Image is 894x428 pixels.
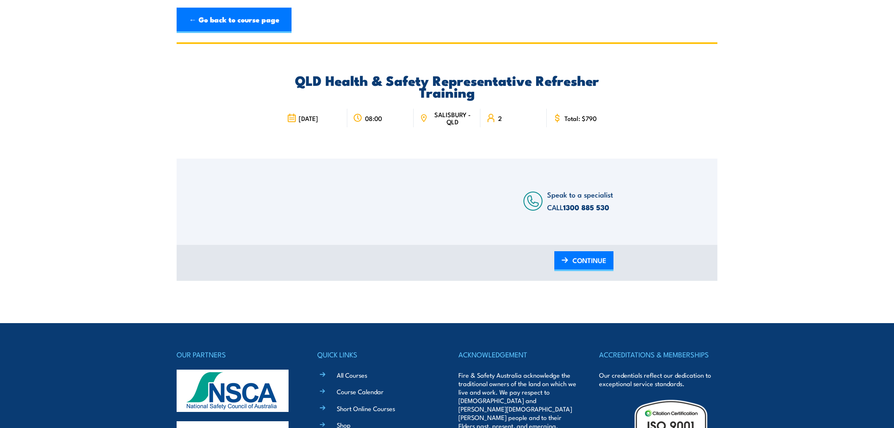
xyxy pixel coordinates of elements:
h2: QLD Health & Safety Representative Refresher Training [281,74,613,98]
img: nsca-logo-footer [177,370,289,412]
a: 1300 885 530 [563,202,609,213]
span: 2 [498,115,502,122]
a: All Courses [337,370,367,379]
h4: ACKNOWLEDGEMENT [458,348,577,360]
span: 08:00 [365,115,382,122]
span: [DATE] [299,115,318,122]
span: Speak to a specialist CALL [547,189,613,212]
a: ← Go back to course page [177,8,292,33]
a: Course Calendar [337,387,384,396]
a: Short Online Courses [337,404,395,413]
a: CONTINUE [554,251,613,271]
span: Total: $790 [564,115,597,122]
span: CONTINUE [572,249,606,272]
h4: QUICK LINKS [317,348,436,360]
p: Our credentials reflect our dedication to exceptional service standards. [599,371,717,388]
h4: OUR PARTNERS [177,348,295,360]
span: SALISBURY - QLD [431,111,474,125]
h4: ACCREDITATIONS & MEMBERSHIPS [599,348,717,360]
